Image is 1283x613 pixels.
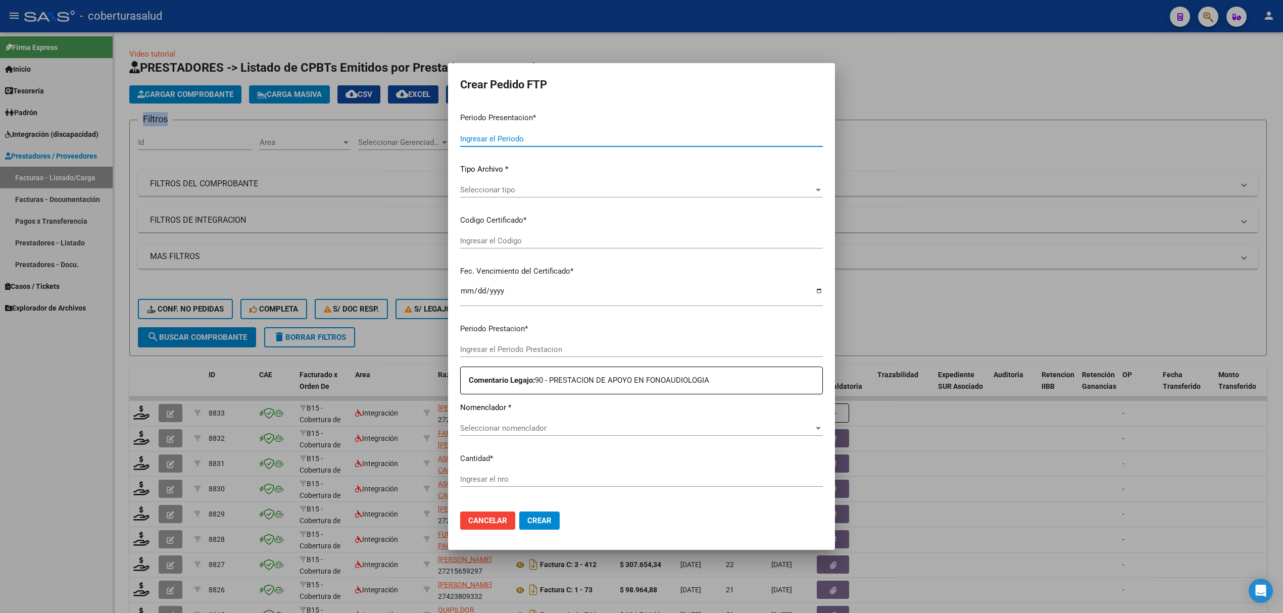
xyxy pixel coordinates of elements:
[468,516,507,525] span: Cancelar
[460,185,814,194] span: Seleccionar tipo
[527,516,552,525] span: Crear
[460,424,814,433] span: Seleccionar nomenclador
[460,402,823,414] p: Nomenclador *
[460,323,823,335] p: Periodo Prestacion
[460,453,823,465] p: Cantidad
[519,512,560,530] button: Crear
[460,164,823,175] p: Tipo Archivo *
[460,512,515,530] button: Cancelar
[1249,579,1273,603] div: Open Intercom Messenger
[460,215,823,226] p: Codigo Certificado
[460,266,823,277] p: Fec. Vencimiento del Certificado
[460,75,823,94] h2: Crear Pedido FTP
[469,375,822,386] p: 90 - PRESTACION DE APOYO EN FONOAUDIOLOGIA
[460,112,823,124] p: Periodo Presentacion
[469,376,535,385] strong: Comentario Legajo:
